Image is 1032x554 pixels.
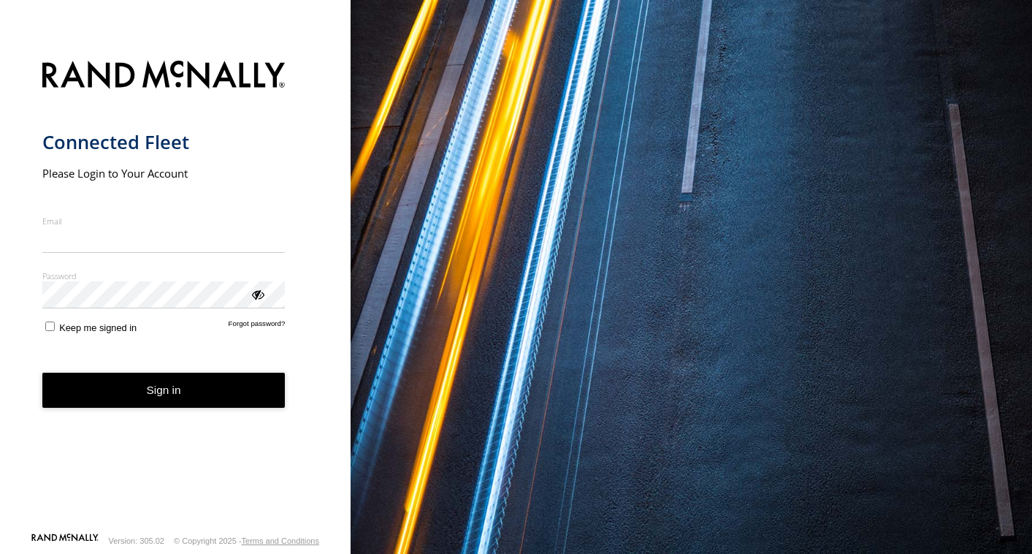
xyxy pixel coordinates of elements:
[42,166,286,181] h2: Please Login to Your Account
[250,287,264,301] div: ViewPassword
[229,319,286,333] a: Forgot password?
[42,373,286,409] button: Sign in
[42,52,309,532] form: main
[42,270,286,281] label: Password
[42,216,286,227] label: Email
[109,536,164,545] div: Version: 305.02
[174,536,319,545] div: © Copyright 2025 -
[42,130,286,154] h1: Connected Fleet
[45,322,55,331] input: Keep me signed in
[42,58,286,95] img: Rand McNally
[59,322,137,333] span: Keep me signed in
[242,536,319,545] a: Terms and Conditions
[31,534,99,548] a: Visit our Website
